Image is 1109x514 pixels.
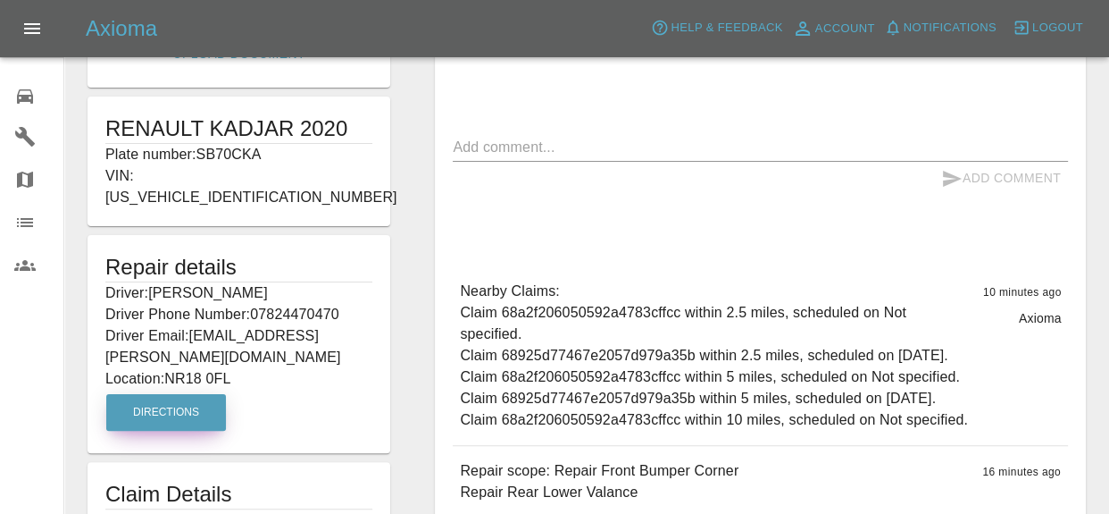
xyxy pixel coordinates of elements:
p: Driver Email: [EMAIL_ADDRESS][PERSON_NAME][DOMAIN_NAME] [105,325,372,368]
p: Repair scope: Repair Front Bumper Corner Repair Rear Lower Valance [460,460,738,503]
h5: Repair details [105,253,372,282]
h1: Claim Details [105,480,372,509]
h1: RENAULT KADJAR 2020 [105,114,372,143]
p: Plate number: SB70CKA [105,144,372,165]
button: Open drawer [11,7,54,50]
p: Driver Phone Number: 07824470470 [105,304,372,325]
button: Logout [1008,14,1088,42]
p: Nearby Claims: Claim 68a2f206050592a4783cffcc within 2.5 miles, scheduled on Not specified. Claim... [460,281,969,431]
p: Driver: [PERSON_NAME] [105,282,372,304]
button: Notifications [880,14,1001,42]
a: Account [788,14,880,43]
button: Directions [106,394,226,431]
p: Location: NR18 0FL [105,368,372,390]
button: Help & Feedback [646,14,787,42]
span: Notifications [904,18,996,38]
span: Logout [1032,18,1083,38]
p: Axioma [1019,309,1062,327]
span: Help & Feedback [671,18,782,38]
p: VIN: [US_VEHICLE_IDENTIFICATION_NUMBER] [105,165,372,208]
h5: Axioma [86,14,157,43]
span: 16 minutes ago [982,466,1061,478]
span: 10 minutes ago [983,286,1062,299]
span: Account [815,19,875,39]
